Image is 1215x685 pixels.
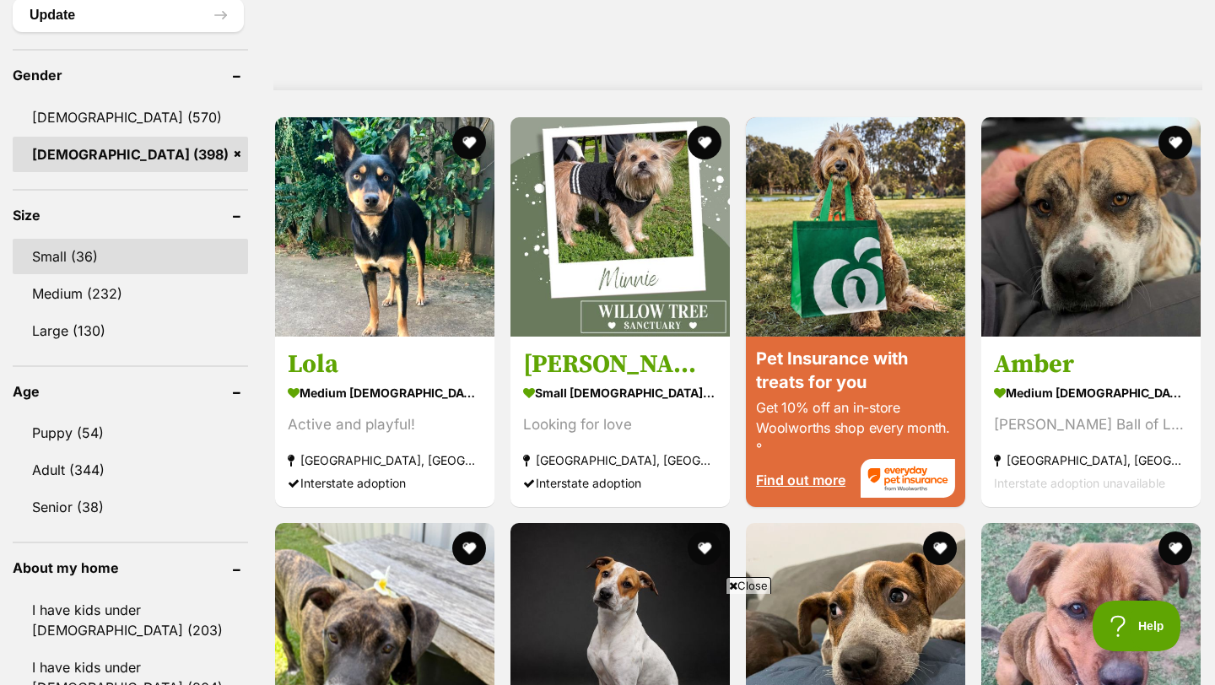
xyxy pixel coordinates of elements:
[13,137,248,172] a: [DEMOGRAPHIC_DATA] (398)
[288,472,482,494] div: Interstate adoption
[13,560,248,575] header: About my home
[523,472,717,494] div: Interstate adoption
[994,449,1188,472] strong: [GEOGRAPHIC_DATA], [GEOGRAPHIC_DATA]
[452,126,486,159] button: favourite
[288,413,482,436] div: Active and playful!
[13,452,248,488] a: Adult (344)
[523,449,717,472] strong: [GEOGRAPHIC_DATA], [GEOGRAPHIC_DATA]
[981,117,1201,337] img: Amber - Mixed breed Dog
[288,348,482,380] h3: Lola
[523,348,717,380] h3: [PERSON_NAME]
[13,592,248,648] a: I have kids under [DEMOGRAPHIC_DATA] (203)
[994,380,1188,405] strong: medium [DEMOGRAPHIC_DATA] Dog
[13,100,248,135] a: [DEMOGRAPHIC_DATA] (570)
[13,276,248,311] a: Medium (232)
[13,384,248,399] header: Age
[13,415,248,450] a: Puppy (54)
[510,117,730,337] img: Minnie - Maltese Dog
[1158,531,1192,565] button: favourite
[688,126,721,159] button: favourite
[523,380,717,405] strong: small [DEMOGRAPHIC_DATA] Dog
[1158,126,1192,159] button: favourite
[510,336,730,507] a: [PERSON_NAME] small [DEMOGRAPHIC_DATA] Dog Looking for love [GEOGRAPHIC_DATA], [GEOGRAPHIC_DATA] ...
[452,531,486,565] button: favourite
[13,239,248,274] a: Small (36)
[726,577,771,594] span: Close
[923,531,957,565] button: favourite
[13,489,248,525] a: Senior (38)
[13,208,248,223] header: Size
[275,117,494,337] img: Lola - Australian Kelpie Dog
[523,413,717,436] div: Looking for love
[275,336,494,507] a: Lola medium [DEMOGRAPHIC_DATA] Dog Active and playful! [GEOGRAPHIC_DATA], [GEOGRAPHIC_DATA] Inter...
[13,313,248,348] a: Large (130)
[994,413,1188,436] div: [PERSON_NAME] Ball of Love 💕
[1093,601,1181,651] iframe: Help Scout Beacon - Open
[288,449,482,472] strong: [GEOGRAPHIC_DATA], [GEOGRAPHIC_DATA]
[198,601,1017,677] iframe: Advertisement
[994,348,1188,380] h3: Amber
[994,476,1165,490] span: Interstate adoption unavailable
[688,531,721,565] button: favourite
[981,336,1201,507] a: Amber medium [DEMOGRAPHIC_DATA] Dog [PERSON_NAME] Ball of Love 💕 [GEOGRAPHIC_DATA], [GEOGRAPHIC_D...
[13,67,248,83] header: Gender
[288,380,482,405] strong: medium [DEMOGRAPHIC_DATA] Dog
